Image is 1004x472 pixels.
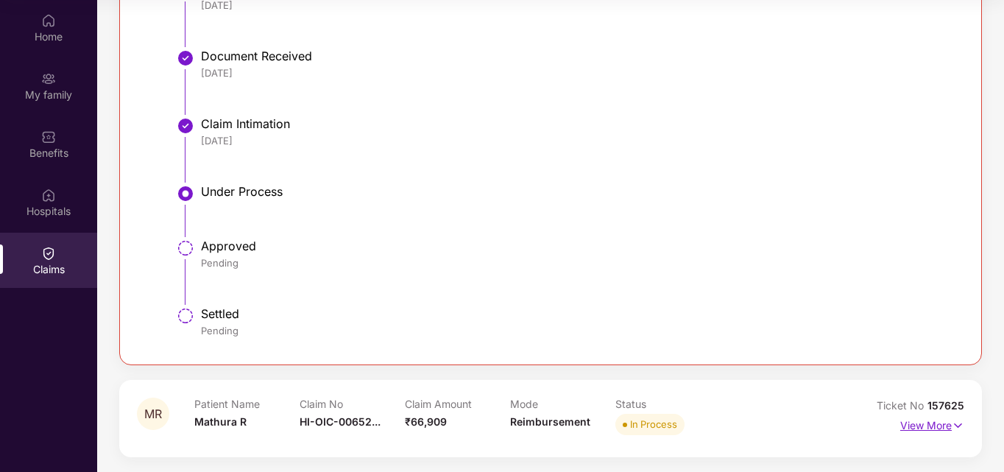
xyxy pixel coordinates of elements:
div: Claim Intimation [201,116,949,131]
p: Claim Amount [405,398,510,410]
img: svg+xml;base64,PHN2ZyBpZD0iU3RlcC1BY3RpdmUtMzJ4MzIiIHhtbG5zPSJodHRwOi8vd3d3LnczLm9yZy8yMDAwL3N2Zy... [177,185,194,202]
div: Settled [201,306,949,321]
div: Under Process [201,184,949,199]
div: Document Received [201,49,949,63]
img: svg+xml;base64,PHN2ZyBpZD0iU3RlcC1Eb25lLTMyeDMyIiB4bWxucz0iaHR0cDovL3d3dy53My5vcmcvMjAwMC9zdmciIH... [177,117,194,135]
span: ₹66,909 [405,415,447,428]
div: In Process [630,417,677,432]
img: svg+xml;base64,PHN2ZyBpZD0iQ2xhaW0iIHhtbG5zPSJodHRwOi8vd3d3LnczLm9yZy8yMDAwL3N2ZyIgd2lkdGg9IjIwIi... [41,246,56,261]
div: Pending [201,256,949,270]
div: Pending [201,324,949,337]
span: 157625 [927,399,964,412]
span: Ticket No [877,399,927,412]
p: View More [900,414,964,434]
img: svg+xml;base64,PHN2ZyBpZD0iQmVuZWZpdHMiIHhtbG5zPSJodHRwOi8vd3d3LnczLm9yZy8yMDAwL3N2ZyIgd2lkdGg9Ij... [41,130,56,144]
img: svg+xml;base64,PHN2ZyB3aWR0aD0iMjAiIGhlaWdodD0iMjAiIHZpZXdCb3g9IjAgMCAyMCAyMCIgZmlsbD0ibm9uZSIgeG... [41,71,56,86]
img: svg+xml;base64,PHN2ZyB4bWxucz0iaHR0cDovL3d3dy53My5vcmcvMjAwMC9zdmciIHdpZHRoPSIxNyIgaGVpZ2h0PSIxNy... [952,418,964,434]
p: Claim No [300,398,405,410]
div: [DATE] [201,134,949,147]
div: Approved [201,239,949,253]
p: Status [615,398,721,410]
img: svg+xml;base64,PHN2ZyBpZD0iU3RlcC1Eb25lLTMyeDMyIiB4bWxucz0iaHR0cDovL3d3dy53My5vcmcvMjAwMC9zdmciIH... [177,49,194,67]
img: svg+xml;base64,PHN2ZyBpZD0iU3RlcC1QZW5kaW5nLTMyeDMyIiB4bWxucz0iaHR0cDovL3d3dy53My5vcmcvMjAwMC9zdm... [177,307,194,325]
p: Mode [510,398,615,410]
img: svg+xml;base64,PHN2ZyBpZD0iU3RlcC1QZW5kaW5nLTMyeDMyIiB4bWxucz0iaHR0cDovL3d3dy53My5vcmcvMjAwMC9zdm... [177,239,194,257]
span: MR [144,408,162,420]
span: Mathura R [194,415,247,428]
p: Patient Name [194,398,300,410]
span: Reimbursement [510,415,590,428]
img: svg+xml;base64,PHN2ZyBpZD0iSG9tZSIgeG1sbnM9Imh0dHA6Ly93d3cudzMub3JnLzIwMDAvc3ZnIiB3aWR0aD0iMjAiIG... [41,13,56,28]
img: svg+xml;base64,PHN2ZyBpZD0iSG9zcGl0YWxzIiB4bWxucz0iaHR0cDovL3d3dy53My5vcmcvMjAwMC9zdmciIHdpZHRoPS... [41,188,56,202]
div: [DATE] [201,66,949,80]
span: HI-OIC-00652... [300,415,381,428]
